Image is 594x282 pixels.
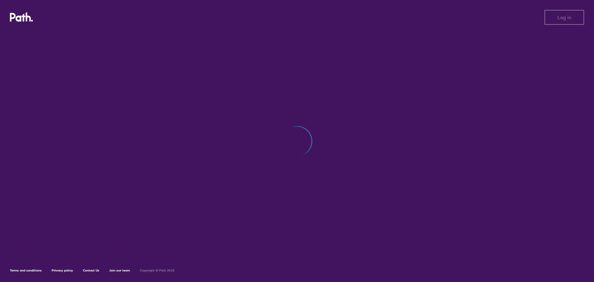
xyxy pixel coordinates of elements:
[557,15,571,20] span: Log in
[140,269,174,272] h6: Copyright © Path 2018
[544,10,584,25] button: Log in
[52,268,73,272] a: Privacy policy
[10,268,42,272] a: Terms and conditions
[109,268,130,272] a: Join our team
[83,268,99,272] a: Contact Us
